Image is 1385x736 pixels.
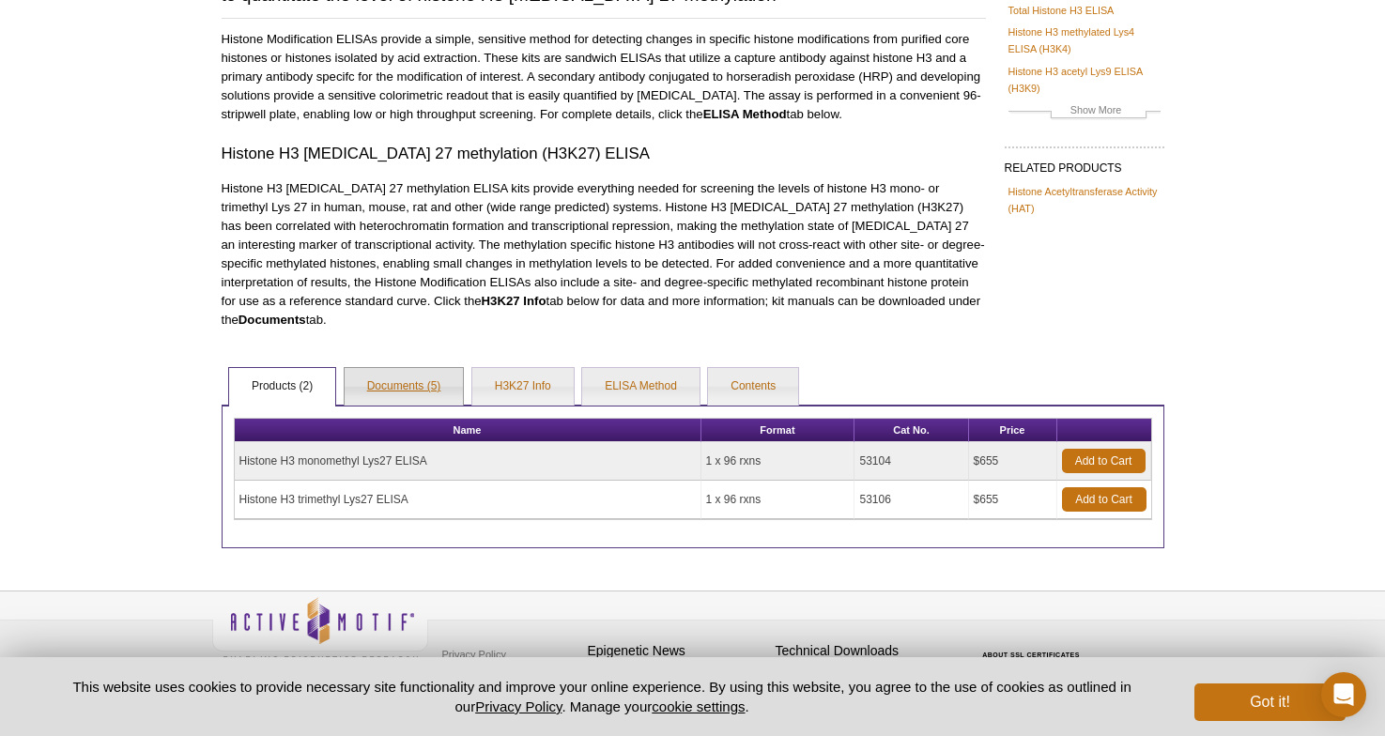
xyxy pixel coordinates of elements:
[708,368,798,406] a: Contents
[1008,101,1161,123] a: Show More
[963,624,1104,666] table: Click to Verify - This site chose Symantec SSL for secure e-commerce and confidential communicati...
[854,481,968,519] td: 53106
[1005,146,1164,180] h2: RELATED PRODUCTS
[235,481,701,519] td: Histone H3 trimethyl Lys27 ELISA
[1008,63,1161,97] a: Histone H3 acetyl Lys9 ELISA (H3K9)
[1321,672,1366,717] div: Open Intercom Messenger
[235,419,701,442] th: Name
[1008,2,1115,19] a: Total Histone H3 ELISA
[1008,183,1161,217] a: Histone Acetyltransferase Activity (HAT)
[701,419,855,442] th: Format
[239,313,306,327] strong: Documents
[40,677,1164,716] p: This website uses cookies to provide necessary site functionality and improve your online experie...
[854,419,968,442] th: Cat No.
[652,698,745,714] button: cookie settings
[969,419,1057,442] th: Price
[1194,683,1345,721] button: Got it!
[703,107,787,121] strong: ELISA Method
[854,442,968,481] td: 53104
[222,179,986,330] p: Histone H3 [MEDICAL_DATA] 27 methylation ELISA kits provide everything needed for screening the l...
[969,442,1057,481] td: $655
[472,368,574,406] a: H3K27 Info
[588,643,766,659] h4: Epigenetic News
[345,368,464,406] a: Documents (5)
[482,294,546,308] strong: H3K27 Info
[1062,487,1146,512] a: Add to Cart
[1062,449,1146,473] a: Add to Cart
[222,143,986,165] h3: Histone H3 [MEDICAL_DATA] 27 methylation (H3K27) ELISA
[1008,23,1161,57] a: Histone H3 methylated Lys4 ELISA (H3K4)
[229,368,335,406] a: Products (2)
[582,368,700,406] a: ELISA Method
[438,640,511,668] a: Privacy Policy
[701,481,855,519] td: 1 x 96 rxns
[235,442,701,481] td: Histone H3 monomethyl Lys27 ELISA
[776,643,954,659] h4: Technical Downloads
[212,591,428,667] img: Active Motif,
[982,652,1080,658] a: ABOUT SSL CERTIFICATES
[969,481,1057,519] td: $655
[475,698,562,714] a: Privacy Policy
[701,442,855,481] td: 1 x 96 rxns
[222,30,986,124] p: Histone Modification ELISAs provide a simple, sensitive method for detecting changes in specific ...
